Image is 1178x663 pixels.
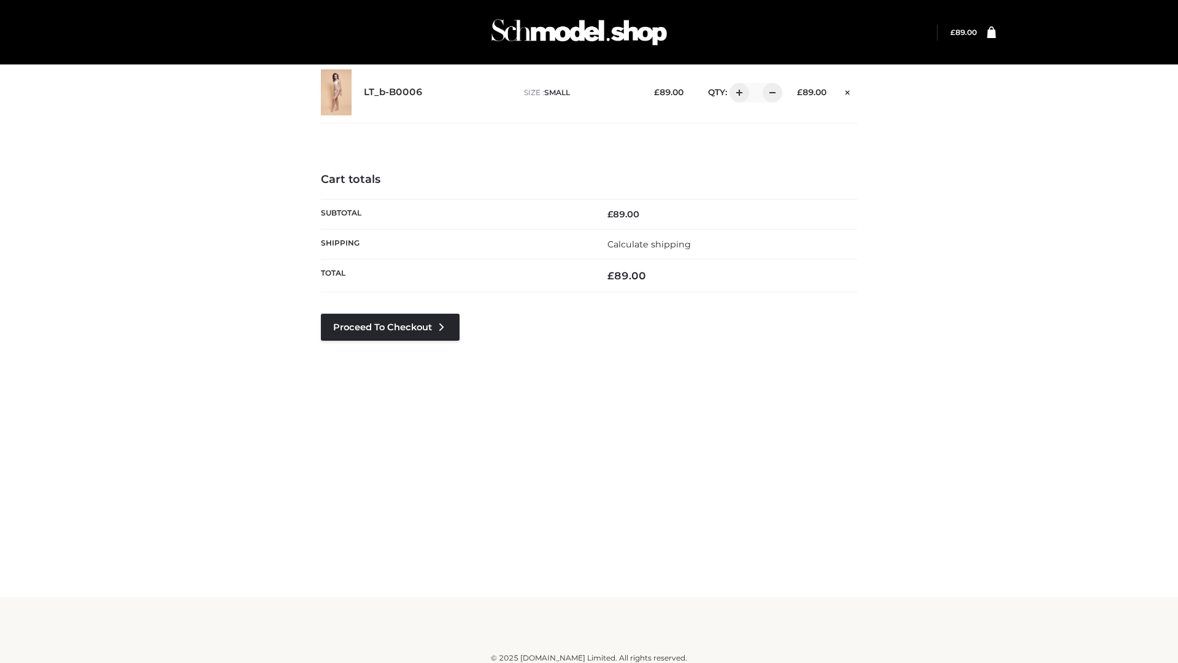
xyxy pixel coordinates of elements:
a: Remove this item [839,83,857,99]
p: size : [524,87,635,98]
a: Proceed to Checkout [321,314,460,341]
span: SMALL [544,88,570,97]
a: Calculate shipping [607,239,691,250]
span: £ [797,87,803,97]
th: Subtotal [321,199,589,229]
bdi: 89.00 [950,28,977,37]
a: £89.00 [950,28,977,37]
th: Total [321,260,589,292]
span: £ [654,87,660,97]
h4: Cart totals [321,173,857,187]
bdi: 89.00 [607,269,646,282]
span: £ [607,269,614,282]
span: £ [950,28,955,37]
a: LT_b-B0006 [364,87,423,98]
img: Schmodel Admin 964 [487,8,671,56]
bdi: 89.00 [654,87,683,97]
bdi: 89.00 [797,87,826,97]
th: Shipping [321,229,589,259]
bdi: 89.00 [607,209,639,220]
div: QTY: [696,83,778,103]
span: £ [607,209,613,220]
